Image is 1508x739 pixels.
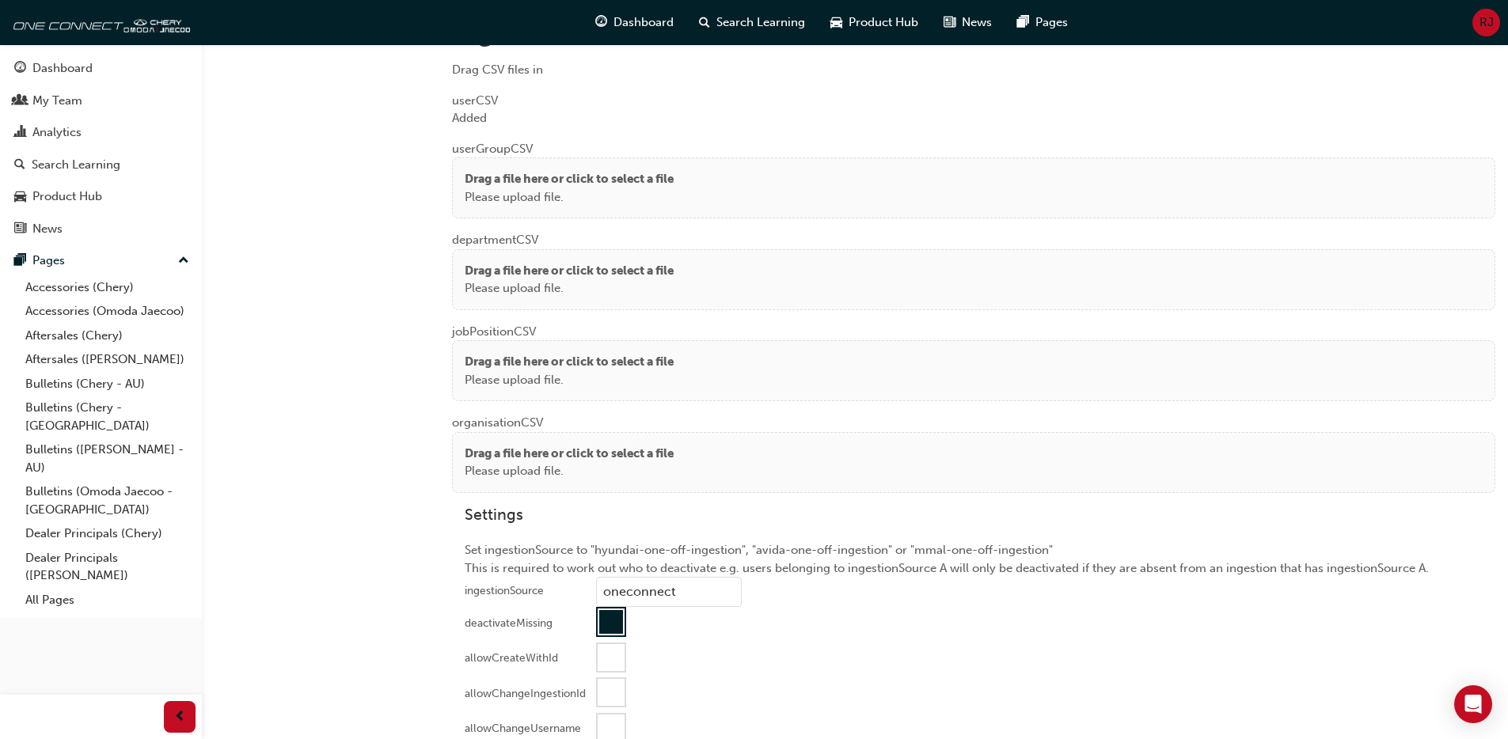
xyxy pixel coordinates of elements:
[452,218,1495,310] div: department CSV
[465,262,674,280] p: Drag a file here or click to select a file
[178,251,189,271] span: up-icon
[19,438,196,479] a: Bulletins ([PERSON_NAME] - AU)
[174,707,186,727] span: prev-icon
[32,220,63,238] div: News
[452,249,1495,310] div: Drag a file here or click to select a filePlease upload file.
[1472,9,1500,36] button: RJ
[32,92,82,110] div: My Team
[32,59,93,78] div: Dashboard
[452,109,1495,127] div: Added
[465,462,674,480] p: Please upload file.
[699,13,710,32] span: search-icon
[686,6,818,39] a: search-iconSearch Learning
[14,126,26,140] span: chart-icon
[6,86,196,116] a: My Team
[19,347,196,372] a: Aftersales ([PERSON_NAME])
[452,61,1495,79] div: Drag CSV files in
[8,6,190,38] img: oneconnect
[465,445,674,463] p: Drag a file here or click to select a file
[465,650,558,666] div: allowCreateWithId
[6,246,196,275] button: Pages
[613,13,674,32] span: Dashboard
[1005,6,1081,39] a: pages-iconPages
[849,13,918,32] span: Product Hub
[19,546,196,588] a: Dealer Principals ([PERSON_NAME])
[1035,13,1068,32] span: Pages
[465,279,674,297] p: Please upload file.
[465,170,674,188] p: Drag a file here or click to select a file
[830,13,842,32] span: car-icon
[6,118,196,147] a: Analytics
[14,254,26,268] span: pages-icon
[465,616,553,631] div: deactivateMissing
[19,324,196,348] a: Aftersales (Chery)
[1480,13,1494,32] span: RJ
[19,275,196,300] a: Accessories (Chery)
[452,432,1495,493] div: Drag a file here or click to select a filePlease upload file.
[465,583,544,599] div: ingestionSource
[452,401,1495,493] div: organisation CSV
[1017,13,1029,32] span: pages-icon
[944,13,955,32] span: news-icon
[14,62,26,76] span: guage-icon
[452,340,1495,401] div: Drag a file here or click to select a filePlease upload file.
[19,588,196,612] a: All Pages
[465,721,581,737] div: allowChangeUsername
[14,94,26,108] span: people-icon
[452,127,1495,219] div: userGroup CSV
[32,188,102,206] div: Product Hub
[6,51,196,246] button: DashboardMy TeamAnalyticsSearch LearningProduct HubNews
[452,157,1495,218] div: Drag a file here or click to select a filePlease upload file.
[19,479,196,521] a: Bulletins (Omoda Jaecoo - [GEOGRAPHIC_DATA])
[32,252,65,270] div: Pages
[452,79,1495,127] div: user CSV
[931,6,1005,39] a: news-iconNews
[14,222,26,237] span: news-icon
[19,521,196,546] a: Dealer Principals (Chery)
[962,13,992,32] span: News
[595,13,607,32] span: guage-icon
[32,123,82,142] div: Analytics
[32,156,120,174] div: Search Learning
[14,158,25,172] span: search-icon
[465,371,674,389] p: Please upload file.
[716,13,805,32] span: Search Learning
[6,182,196,211] a: Product Hub
[6,54,196,83] a: Dashboard
[19,372,196,396] a: Bulletins (Chery - AU)
[19,396,196,438] a: Bulletins (Chery - [GEOGRAPHIC_DATA])
[6,214,196,244] a: News
[465,353,674,371] p: Drag a file here or click to select a file
[818,6,931,39] a: car-iconProduct Hub
[1454,685,1492,723] div: Open Intercom Messenger
[6,150,196,180] a: Search Learning
[465,506,1483,524] h3: Settings
[583,6,686,39] a: guage-iconDashboard
[596,577,742,607] input: ingestionSource
[19,299,196,324] a: Accessories (Omoda Jaecoo)
[465,686,586,702] div: allowChangeIngestionId
[452,310,1495,402] div: jobPosition CSV
[465,188,674,207] p: Please upload file.
[14,190,26,204] span: car-icon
